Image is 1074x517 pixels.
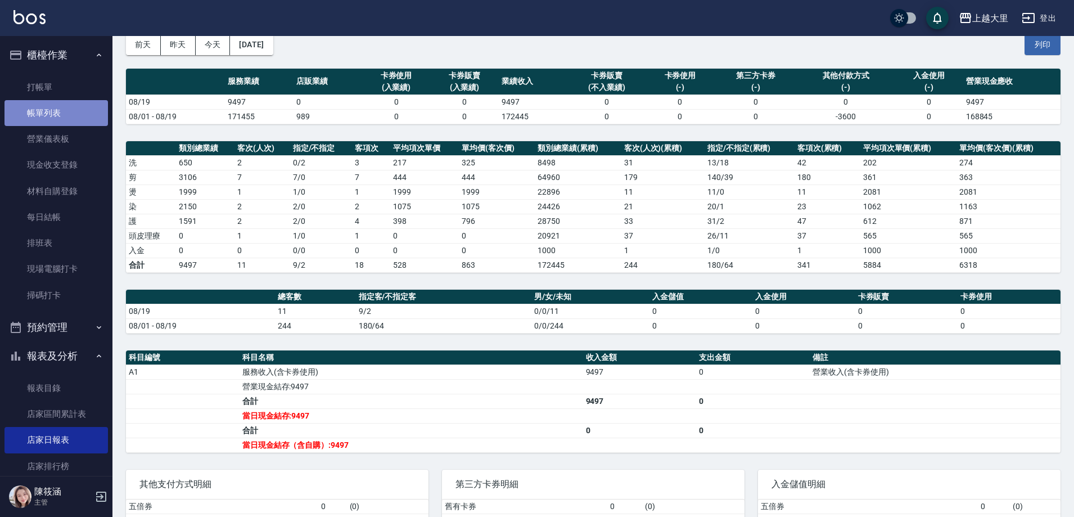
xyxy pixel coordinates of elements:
td: 0 [797,95,895,109]
td: 1000 [860,243,957,258]
td: 五倍券 [126,500,318,514]
td: 0 [430,109,499,124]
td: 08/01 - 08/19 [126,318,275,333]
td: 服務收入(含卡券使用) [240,365,583,379]
td: 1062 [860,199,957,214]
td: 7 [234,170,290,185]
td: 0 [855,318,958,333]
td: 244 [275,318,356,333]
td: 0 [714,109,797,124]
td: 0 [567,95,646,109]
td: 五倍券 [758,500,978,514]
td: 0 [362,109,431,124]
td: 9497 [583,365,697,379]
td: 0 [646,95,715,109]
td: 20 / 1 [705,199,795,214]
td: 244 [621,258,705,272]
td: 0 [294,95,362,109]
p: 主管 [34,497,92,507]
td: 398 [390,214,459,228]
button: 前天 [126,34,161,55]
td: 612 [860,214,957,228]
td: 1075 [390,199,459,214]
td: 3106 [176,170,234,185]
table: a dense table [126,141,1061,273]
button: 今天 [196,34,231,55]
td: 172445 [535,258,621,272]
td: 2081 [956,185,1061,199]
td: 當日現金結存（含自購）:9497 [240,438,583,452]
td: 9497 [499,95,567,109]
td: 26 / 11 [705,228,795,243]
a: 店家日報表 [4,427,108,453]
td: 361 [860,170,957,185]
td: 2 / 0 [290,214,353,228]
td: 剪 [126,170,176,185]
td: 9497 [225,95,294,109]
td: 2 [234,214,290,228]
td: 9/2 [356,304,532,318]
td: 18 [352,258,390,272]
th: 單均價(客次價) [459,141,535,156]
th: 平均項次單價(累積) [860,141,957,156]
a: 打帳單 [4,74,108,100]
td: 11 / 0 [705,185,795,199]
td: ( 0 ) [347,500,428,514]
div: 卡券使用 [649,70,712,82]
span: 其他支付方式明細 [139,479,415,490]
td: 33 [621,214,705,228]
td: 4 [352,214,390,228]
td: 合計 [240,423,583,438]
img: Person [9,485,31,508]
th: 類別總業績 [176,141,234,156]
td: 274 [956,155,1061,170]
th: 店販業績 [294,69,362,95]
th: 卡券使用 [958,290,1061,304]
td: 當日現金結存:9497 [240,408,583,423]
td: 0 [752,304,855,318]
td: 08/19 [126,304,275,318]
td: 0 [895,109,963,124]
th: 總客數 [275,290,356,304]
td: 頭皮理療 [126,228,176,243]
a: 掃碼打卡 [4,282,108,308]
td: 2 [234,199,290,214]
td: ( 0 ) [1010,500,1061,514]
td: 6318 [956,258,1061,272]
td: 0 [752,318,855,333]
td: 444 [390,170,459,185]
th: 平均項次單價 [390,141,459,156]
td: 1075 [459,199,535,214]
td: 1 [352,228,390,243]
td: 0 [696,394,810,408]
td: 1000 [535,243,621,258]
th: 服務業績 [225,69,294,95]
div: (入業績) [365,82,428,93]
td: 11 [795,185,860,199]
td: 0 [567,109,646,124]
th: 收入金額 [583,350,697,365]
a: 店家區間累計表 [4,401,108,427]
td: 9497 [963,95,1061,109]
div: 卡券使用 [365,70,428,82]
th: 入金使用 [752,290,855,304]
div: 入金使用 [897,70,960,82]
table: a dense table [126,69,1061,124]
td: 871 [956,214,1061,228]
th: 科目編號 [126,350,240,365]
td: 8498 [535,155,621,170]
td: 0 [583,423,697,438]
div: 其他付款方式 [800,70,892,82]
td: 1 [795,243,860,258]
td: 0 [607,500,643,514]
td: 0 [696,365,810,379]
th: 指定/不指定(累積) [705,141,795,156]
td: 172445 [499,109,567,124]
td: 202 [860,155,957,170]
td: 7 / 0 [290,170,353,185]
a: 每日結帳 [4,204,108,230]
td: ( 0 ) [642,500,744,514]
a: 帳單列表 [4,100,108,126]
th: 卡券販賣 [855,290,958,304]
button: [DATE] [230,34,273,55]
